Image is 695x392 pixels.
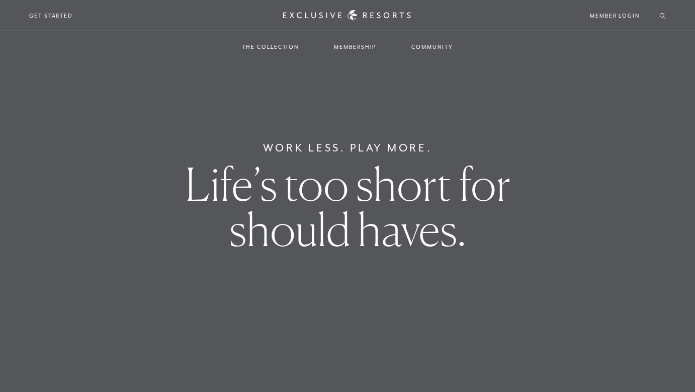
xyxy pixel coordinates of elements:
[232,32,309,61] a: The Collection
[401,32,463,61] a: Community
[590,11,640,20] a: Member Login
[324,32,386,61] a: Membership
[122,162,574,252] h1: Life’s too short for should haves.
[29,11,73,20] a: Get Started
[263,140,432,156] h6: Work Less. Play More.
